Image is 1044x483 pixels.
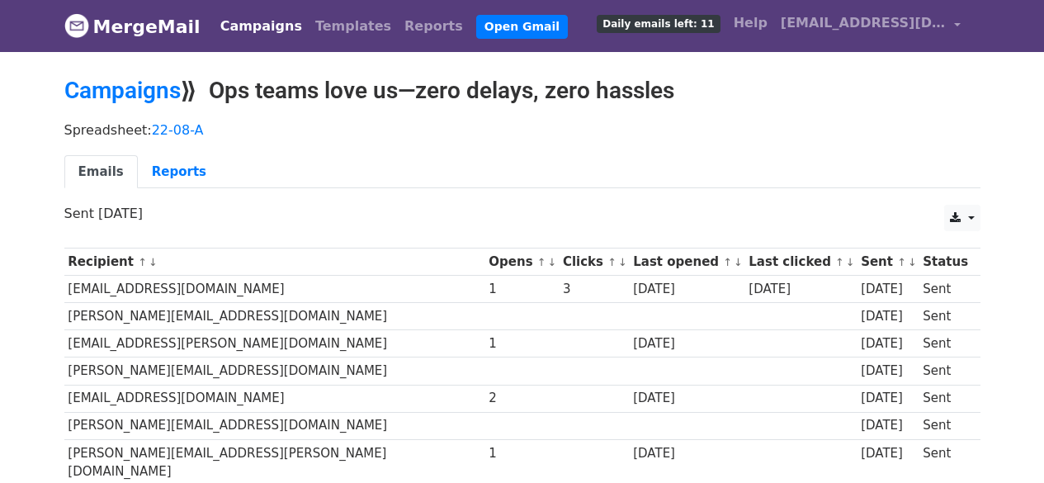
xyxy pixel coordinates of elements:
div: [DATE] [749,280,853,299]
div: [DATE] [861,444,915,463]
th: Clicks [559,249,629,276]
p: Spreadsheet: [64,121,980,139]
td: Sent [919,358,971,385]
a: ↑ [897,256,906,268]
a: [EMAIL_ADDRESS][DOMAIN_NAME] [774,7,967,45]
div: 1 [489,334,555,353]
div: [DATE] [861,307,915,326]
td: Sent [919,276,971,303]
td: [PERSON_NAME][EMAIL_ADDRESS][DOMAIN_NAME] [64,303,485,330]
a: ↓ [846,256,855,268]
div: [DATE] [861,362,915,381]
a: ↓ [908,256,917,268]
th: Opens [485,249,560,276]
a: ↑ [835,256,844,268]
td: [EMAIL_ADDRESS][DOMAIN_NAME] [64,276,485,303]
a: Reports [138,155,220,189]
td: [PERSON_NAME][EMAIL_ADDRESS][DOMAIN_NAME] [64,412,485,439]
a: 22-08-A [152,122,204,138]
td: Sent [919,303,971,330]
div: [DATE] [633,334,740,353]
th: Last clicked [745,249,857,276]
span: Daily emails left: 11 [597,15,720,33]
th: Sent [857,249,919,276]
th: Recipient [64,249,485,276]
div: 1 [489,280,555,299]
a: Help [727,7,774,40]
a: ↑ [138,256,147,268]
a: ↑ [723,256,732,268]
div: [DATE] [861,334,915,353]
div: 3 [563,280,626,299]
a: Reports [398,10,470,43]
img: MergeMail logo [64,13,89,38]
div: [DATE] [861,389,915,408]
a: MergeMail [64,9,201,44]
a: ↓ [548,256,557,268]
a: Daily emails left: 11 [590,7,726,40]
a: Emails [64,155,138,189]
a: Templates [309,10,398,43]
a: ↑ [537,256,546,268]
td: [PERSON_NAME][EMAIL_ADDRESS][DOMAIN_NAME] [64,358,485,385]
p: Sent [DATE] [64,205,980,222]
div: 2 [489,389,555,408]
div: [DATE] [633,444,740,463]
a: Campaigns [64,77,181,104]
a: ↓ [734,256,743,268]
td: Sent [919,385,971,412]
th: Last opened [629,249,744,276]
div: [DATE] [633,280,740,299]
a: ↓ [618,256,627,268]
a: Open Gmail [476,15,568,39]
div: 1 [489,444,555,463]
span: [EMAIL_ADDRESS][DOMAIN_NAME] [781,13,946,33]
td: [EMAIL_ADDRESS][PERSON_NAME][DOMAIN_NAME] [64,330,485,358]
th: Status [919,249,971,276]
a: ↓ [149,256,158,268]
td: [EMAIL_ADDRESS][DOMAIN_NAME] [64,385,485,412]
div: [DATE] [861,280,915,299]
div: [DATE] [633,389,740,408]
h2: ⟫ Ops teams love us—zero delays, zero hassles [64,77,980,105]
a: Campaigns [214,10,309,43]
td: Sent [919,330,971,358]
td: Sent [919,412,971,439]
div: [DATE] [861,416,915,435]
a: ↑ [607,256,616,268]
